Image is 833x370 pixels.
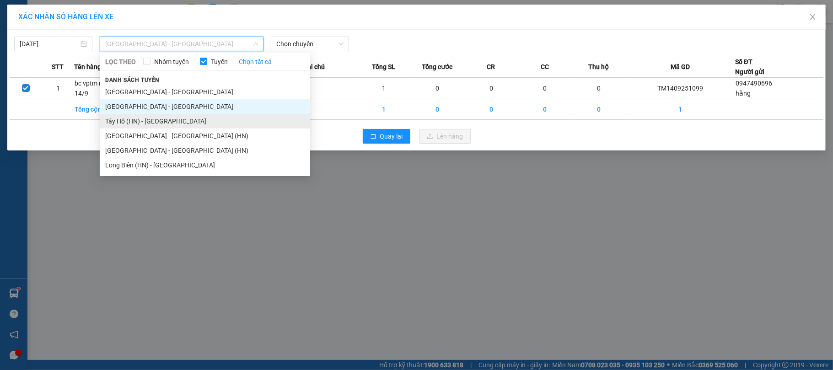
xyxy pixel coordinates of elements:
[626,78,736,99] td: TM1409251099
[239,57,272,67] a: Chọn tất cả
[626,99,736,120] td: 1
[357,99,411,120] td: 1
[74,78,128,99] td: bc vptm ngày 14/9
[422,62,452,72] span: Tổng cước
[464,78,518,99] td: 0
[588,62,609,72] span: Thu hộ
[100,114,310,129] li: Tây Hồ (HN) - [GEOGRAPHIC_DATA]
[572,99,626,120] td: 0
[518,78,572,99] td: 0
[411,99,465,120] td: 0
[370,133,376,140] span: rollback
[100,76,165,84] span: Danh sách tuyến
[809,13,817,21] span: close
[52,62,64,72] span: STT
[419,129,471,144] button: uploadLên hàng
[105,57,136,67] span: LỌC THEO
[800,5,826,30] button: Close
[380,131,403,141] span: Quay lại
[572,78,626,99] td: 0
[100,158,310,172] li: Long Biên (HN) - [GEOGRAPHIC_DATA]
[100,129,310,143] li: [GEOGRAPHIC_DATA] - [GEOGRAPHIC_DATA] (HN)
[518,99,572,120] td: 0
[357,78,411,99] td: 1
[207,57,231,67] span: Tuyến
[74,62,101,72] span: Tên hàng
[303,62,325,72] span: Ghi chú
[100,143,310,158] li: [GEOGRAPHIC_DATA] - [GEOGRAPHIC_DATA] (HN)
[74,99,128,120] td: Tổng cộng
[487,62,495,72] span: CR
[735,57,764,77] div: Số ĐT Người gửi
[363,129,410,144] button: rollbackQuay lại
[303,78,357,99] td: ---
[276,37,344,51] span: Chọn chuyến
[736,90,751,97] span: hằng
[464,99,518,120] td: 0
[411,78,465,99] td: 0
[736,80,772,87] span: 0947490696
[372,62,395,72] span: Tổng SL
[671,62,690,72] span: Mã GD
[42,78,75,99] td: 1
[20,39,79,49] input: 14/09/2025
[541,62,549,72] span: CC
[18,12,113,21] span: XÁC NHẬN SỐ HÀNG LÊN XE
[100,99,310,114] li: [GEOGRAPHIC_DATA] - [GEOGRAPHIC_DATA]
[100,85,310,99] li: [GEOGRAPHIC_DATA] - [GEOGRAPHIC_DATA]
[253,41,258,47] span: down
[150,57,193,67] span: Nhóm tuyến
[105,37,258,51] span: Hà Nội - Thanh Hóa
